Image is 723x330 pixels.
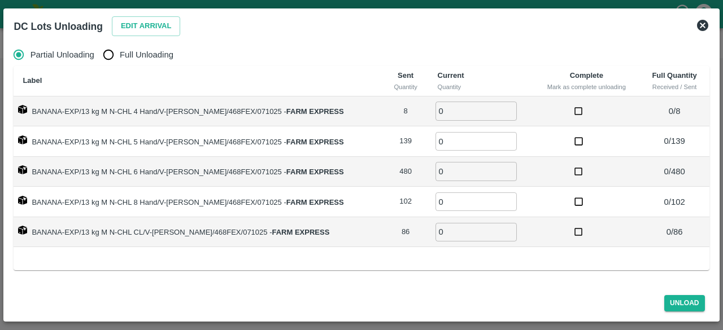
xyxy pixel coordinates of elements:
[392,82,420,92] div: Quantity
[438,82,524,92] div: Quantity
[435,192,517,211] input: 0
[120,49,173,61] span: Full Unloading
[644,105,705,117] p: 0 / 8
[286,168,344,176] strong: FARM EXPRESS
[112,16,181,36] button: Edit Arrival
[286,107,344,116] strong: FARM EXPRESS
[398,71,413,80] b: Sent
[542,82,631,92] div: Mark as complete unloading
[23,76,42,85] b: Label
[14,217,382,248] td: BANANA-EXP/13 kg M N-CHL CL/V-[PERSON_NAME]/468FEX/071025 -
[18,105,27,114] img: box
[383,187,429,217] td: 102
[435,162,517,181] input: 0
[435,132,517,151] input: 0
[664,295,705,311] button: Unload
[644,165,705,178] p: 0 / 480
[435,102,517,120] input: 0
[652,71,696,80] b: Full Quantity
[14,96,382,127] td: BANANA-EXP/13 kg M N-CHL 4 Hand/V-[PERSON_NAME]/468FEX/071025 -
[18,226,27,235] img: box
[383,217,429,248] td: 86
[649,82,700,92] div: Received / Sent
[31,49,94,61] span: Partial Unloading
[14,126,382,157] td: BANANA-EXP/13 kg M N-CHL 5 Hand/V-[PERSON_NAME]/468FEX/071025 -
[18,135,27,144] img: box
[14,21,102,32] b: DC Lots Unloading
[272,228,330,236] strong: FARM EXPRESS
[383,126,429,157] td: 139
[383,157,429,187] td: 480
[435,223,517,241] input: 0
[286,138,344,146] strong: FARM EXPRESS
[18,165,27,174] img: box
[14,187,382,217] td: BANANA-EXP/13 kg M N-CHL 8 Hand/V-[PERSON_NAME]/468FEX/071025 -
[644,135,705,147] p: 0 / 139
[644,196,705,208] p: 0 / 102
[286,198,344,206] strong: FARM EXPRESS
[438,71,464,80] b: Current
[570,71,603,80] b: Complete
[18,196,27,205] img: box
[383,96,429,127] td: 8
[14,157,382,187] td: BANANA-EXP/13 kg M N-CHL 6 Hand/V-[PERSON_NAME]/468FEX/071025 -
[644,226,705,238] p: 0 / 86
